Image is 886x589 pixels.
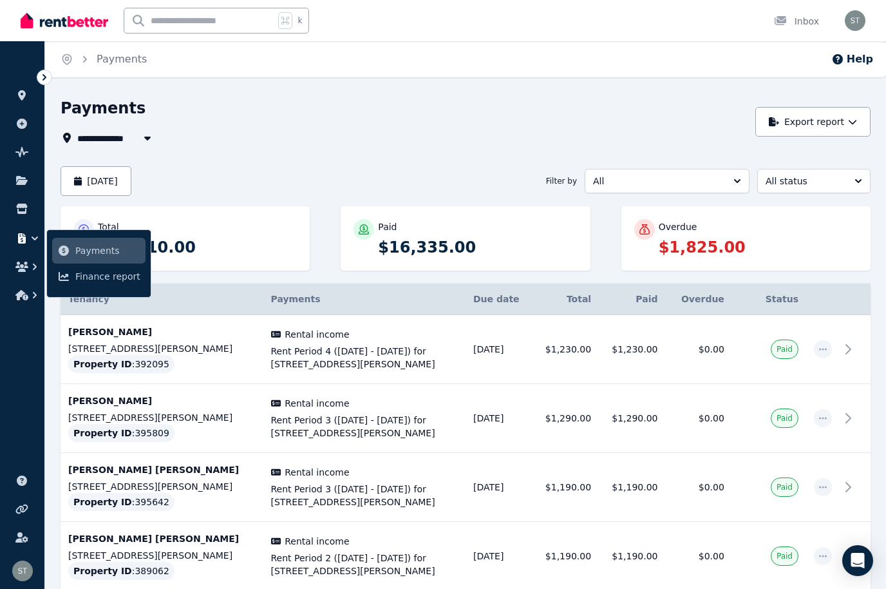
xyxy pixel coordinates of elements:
p: [PERSON_NAME] [68,394,256,407]
img: Samantha Thomas [845,10,865,31]
p: Paid [378,220,397,233]
span: $0.00 [699,482,724,492]
p: $28,810.00 [98,237,297,258]
span: Rent Period 2 ([DATE] - [DATE]) for [STREET_ADDRESS][PERSON_NAME] [271,552,458,577]
td: [DATE] [466,384,533,453]
span: Property ID [73,565,132,577]
td: [DATE] [466,453,533,522]
p: [STREET_ADDRESS][PERSON_NAME] [68,549,256,562]
button: Export report [755,107,871,137]
img: Samantha Thomas [12,561,33,581]
span: Paid [777,482,793,492]
span: Rent Period 4 ([DATE] - [DATE]) for [STREET_ADDRESS][PERSON_NAME] [271,345,458,371]
td: $1,290.00 [533,384,599,453]
p: $16,335.00 [378,237,577,258]
p: [PERSON_NAME] [68,325,256,338]
span: Rent Period 3 ([DATE] - [DATE]) for [STREET_ADDRESS][PERSON_NAME] [271,483,458,508]
th: Overdue [666,284,732,315]
span: Paid [777,551,793,561]
div: : 395642 [68,493,174,511]
div: Open Intercom Messenger [842,545,873,576]
nav: Breadcrumb [45,41,162,77]
p: [PERSON_NAME] [PERSON_NAME] [68,532,256,545]
h1: Payments [61,98,146,119]
p: [STREET_ADDRESS][PERSON_NAME] [68,480,256,493]
span: Property ID [73,496,132,508]
th: Due date [466,284,533,315]
td: $1,230.00 [599,315,665,384]
span: Rental income [285,535,349,548]
a: Payments [97,53,147,65]
p: Overdue [659,220,697,233]
p: $1,825.00 [659,237,858,258]
div: : 395809 [68,424,174,442]
p: [PERSON_NAME] [PERSON_NAME] [68,463,256,476]
th: Paid [599,284,665,315]
a: Payments [52,238,146,264]
button: [DATE] [61,166,131,196]
th: Tenancy [61,284,263,315]
td: $1,190.00 [599,453,665,522]
span: Rental income [285,328,349,341]
span: Rental income [285,466,349,479]
span: $0.00 [699,344,724,354]
td: [DATE] [466,315,533,384]
span: Payments [75,243,140,258]
span: $0.00 [699,551,724,561]
p: [STREET_ADDRESS][PERSON_NAME] [68,411,256,424]
span: Rent Period 3 ([DATE] - [DATE]) for [STREET_ADDRESS][PERSON_NAME] [271,414,458,439]
th: Status [732,284,806,315]
a: Finance report [52,264,146,289]
span: Property ID [73,358,132,371]
span: Property ID [73,427,132,439]
span: Finance report [75,269,140,284]
td: $1,190.00 [533,453,599,522]
span: Payments [271,294,321,304]
th: Total [533,284,599,315]
p: Total [98,220,119,233]
div: : 392095 [68,355,174,373]
div: Inbox [774,15,819,28]
button: Help [831,52,873,67]
img: RentBetter [21,11,108,30]
span: All [593,175,723,188]
button: All [585,169,749,193]
div: : 389062 [68,562,174,580]
p: [STREET_ADDRESS][PERSON_NAME] [68,342,256,355]
span: Paid [777,344,793,354]
span: Filter by [546,176,577,186]
span: Paid [777,413,793,423]
span: Rental income [285,397,349,410]
td: $1,230.00 [533,315,599,384]
button: All status [757,169,871,193]
span: $0.00 [699,413,724,423]
span: All status [766,175,844,188]
span: k [297,15,302,26]
td: $1,290.00 [599,384,665,453]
